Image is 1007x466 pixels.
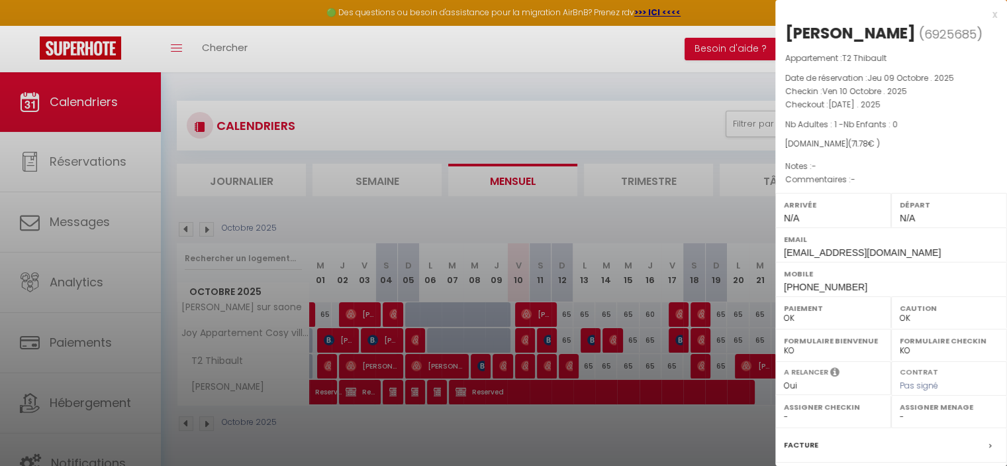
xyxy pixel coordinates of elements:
span: 6925685 [924,26,977,42]
span: 71.78 [851,138,868,149]
span: Ven 10 Octobre . 2025 [822,86,907,97]
span: ( ) [919,25,983,43]
label: Email [784,233,998,246]
div: x [775,7,997,23]
label: Paiement [784,302,883,315]
p: Date de réservation : [785,72,997,85]
p: Appartement : [785,52,997,65]
span: [EMAIL_ADDRESS][DOMAIN_NAME] [784,247,941,258]
span: N/A [900,213,915,223]
label: Arrivée [784,198,883,211]
label: Mobile [784,267,998,280]
label: Assigner Menage [900,400,998,414]
span: [PHONE_NUMBER] [784,282,867,292]
span: T2 Thibault [842,52,887,64]
div: [PERSON_NAME] [785,23,916,44]
span: Nb Adultes : 1 - [785,119,898,130]
label: Caution [900,302,998,315]
label: Contrat [900,367,938,375]
span: ( € ) [848,138,880,149]
label: A relancer [784,367,828,378]
span: - [812,160,816,172]
p: Commentaires : [785,173,997,186]
span: Nb Enfants : 0 [843,119,898,130]
span: [DATE] . 2025 [828,99,881,110]
i: Sélectionner OUI si vous souhaiter envoyer les séquences de messages post-checkout [830,367,839,381]
span: N/A [784,213,799,223]
div: [DOMAIN_NAME] [785,138,997,150]
label: Départ [900,198,998,211]
label: Formulaire Bienvenue [784,334,883,347]
label: Formulaire Checkin [900,334,998,347]
p: Notes : [785,160,997,173]
span: - [851,174,855,185]
label: Assigner Checkin [784,400,883,414]
label: Facture [784,438,818,452]
span: Pas signé [900,380,938,391]
p: Checkout : [785,98,997,111]
span: Jeu 09 Octobre . 2025 [867,72,954,84]
p: Checkin : [785,85,997,98]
